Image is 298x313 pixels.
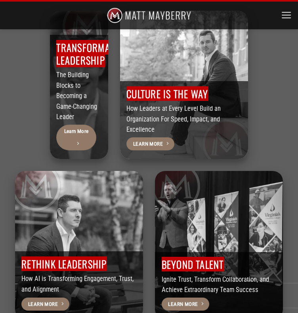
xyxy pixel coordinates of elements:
[21,274,136,295] p: How AI is Transforming Engagement, Trust, and Alignment
[21,256,107,271] span: RETHINK Leadership
[168,300,198,308] span: Learn More
[21,298,69,311] a: Learn More
[126,137,174,151] a: Learn More
[162,257,224,271] span: BEYOND TALENT
[56,40,138,67] span: Transformational Leadership
[126,86,208,101] span: Culture is the way
[162,275,277,296] p: Ignite Trust, Transform Collaboration, and Achieve Extraordinary Team Success
[64,127,89,135] span: Learn More
[126,104,241,135] p: How Leaders at Every Level Build an Organization For Speed, Impact, and Excellence
[56,70,101,123] p: The Building Blocks to Becoming a Game-Changing Leader
[28,300,58,308] span: Learn More
[56,125,96,151] a: Learn More
[107,2,191,29] img: Matt Mayberry
[281,5,292,26] a: Menu
[133,140,163,148] span: Learn More
[162,298,210,311] a: Learn More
